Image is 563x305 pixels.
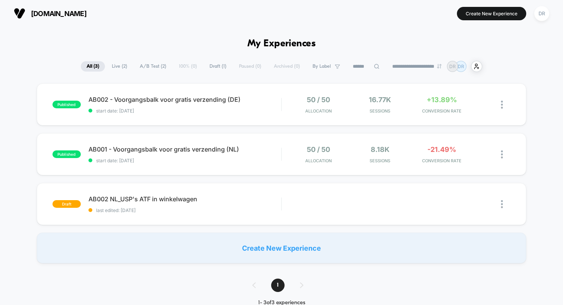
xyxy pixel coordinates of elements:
[81,61,105,72] span: All ( 3 )
[247,38,316,49] h1: My Experiences
[305,158,332,163] span: Allocation
[371,145,390,153] span: 8.18k
[14,8,25,19] img: Visually logo
[31,10,87,18] span: [DOMAIN_NAME]
[37,233,527,263] div: Create New Experience
[457,7,526,20] button: Create New Experience
[307,145,330,153] span: 50 / 50
[88,207,281,213] span: last edited: [DATE]
[449,64,456,69] p: DR
[413,158,471,163] span: CONVERSION RATE
[427,96,457,104] span: +13.89%
[534,6,549,21] div: DR
[52,150,81,158] span: published
[427,145,456,153] span: -21.49%
[351,158,409,163] span: Sessions
[271,279,285,292] span: 1
[532,6,552,21] button: DR
[88,145,281,153] span: AB001 - Voorgangsbalk voor gratis verzending (NL)
[134,61,172,72] span: A/B Test ( 2 )
[88,96,281,103] span: AB002 - Voorgangsbalk voor gratis verzending (DE)
[88,195,281,203] span: AB002 NL_USP's ATF in winkelwagen
[313,64,331,69] span: By Label
[11,7,89,20] button: [DOMAIN_NAME]
[307,96,330,104] span: 50 / 50
[413,108,471,114] span: CONVERSION RATE
[369,96,391,104] span: 16.77k
[501,101,503,109] img: close
[52,101,81,108] span: published
[351,108,409,114] span: Sessions
[437,64,442,69] img: end
[501,150,503,158] img: close
[88,108,281,114] span: start date: [DATE]
[106,61,133,72] span: Live ( 2 )
[458,64,464,69] p: DR
[501,200,503,208] img: close
[52,200,81,208] span: draft
[305,108,332,114] span: Allocation
[204,61,232,72] span: Draft ( 1 )
[88,158,281,163] span: start date: [DATE]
